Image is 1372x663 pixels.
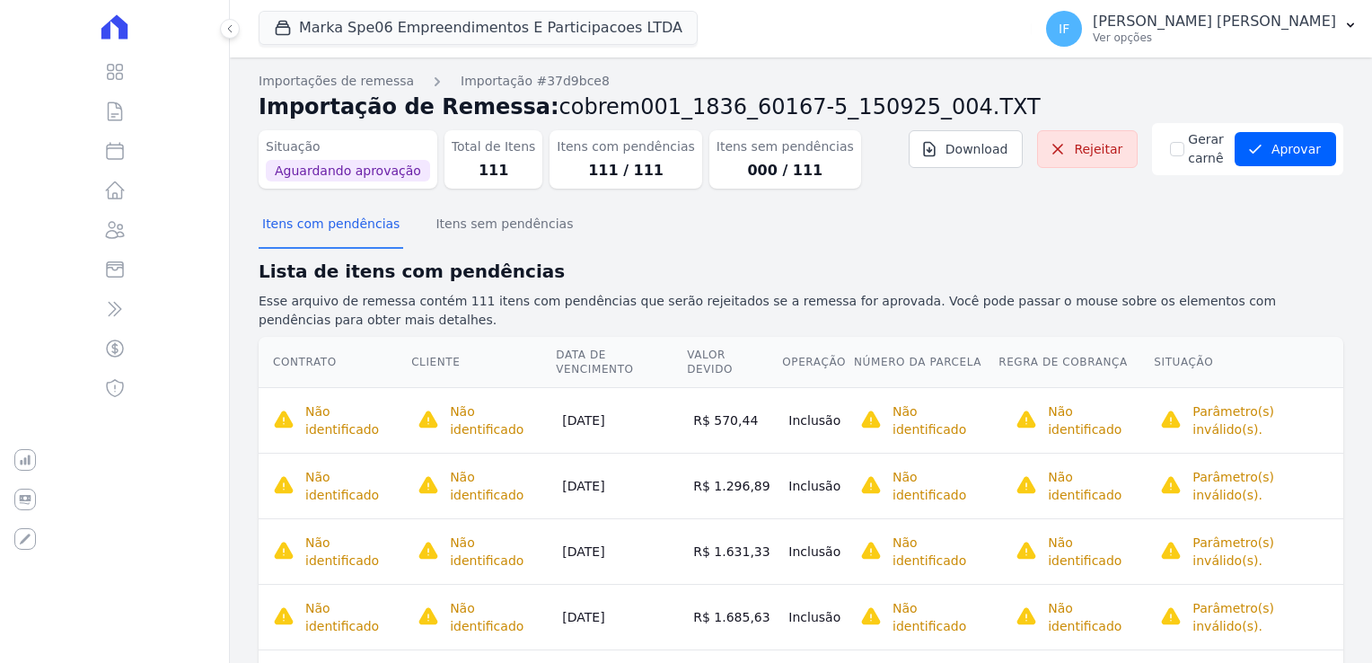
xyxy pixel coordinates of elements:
[305,534,403,570] p: Não identificado
[686,453,781,518] td: R$ 1.296,89
[305,599,403,635] p: Não identificado
[1048,402,1146,438] p: Não identificado
[893,534,990,570] p: Não identificado
[1048,468,1146,504] p: Não identificado
[555,387,686,453] td: [DATE]
[259,72,1343,91] nav: Breadcrumb
[686,518,781,584] td: R$ 1.631,33
[555,584,686,650] td: [DATE]
[717,160,854,181] dd: 000 / 111
[909,130,1024,168] a: Download
[781,387,853,453] td: Inclusão
[557,137,694,156] dt: Itens com pendências
[259,292,1343,330] p: Esse arquivo de remessa contém 111 itens com pendências que serão rejeitados se a remessa for apr...
[305,468,403,504] p: Não identificado
[893,599,990,635] p: Não identificado
[1192,402,1336,438] p: Parâmetro(s) inválido(s).
[781,518,853,584] td: Inclusão
[1093,31,1336,45] p: Ver opções
[1048,599,1146,635] p: Não identificado
[259,258,1343,285] h2: Lista de itens com pendências
[266,160,430,181] span: Aguardando aprovação
[853,337,998,388] th: Número da Parcela
[305,402,403,438] p: Não identificado
[259,202,403,249] button: Itens com pendências
[432,202,576,249] button: Itens sem pendências
[781,453,853,518] td: Inclusão
[452,137,536,156] dt: Total de Itens
[259,72,414,91] a: Importações de remessa
[266,137,430,156] dt: Situação
[450,468,548,504] p: Não identificado
[450,402,548,438] p: Não identificado
[259,337,410,388] th: Contrato
[781,584,853,650] td: Inclusão
[1235,132,1336,166] button: Aprovar
[1048,534,1146,570] p: Não identificado
[557,160,694,181] dd: 111 / 111
[893,468,990,504] p: Não identificado
[259,11,698,45] button: Marka Spe06 Empreendimentos E Participacoes LTDA
[893,402,990,438] p: Não identificado
[1188,130,1224,168] label: Gerar carnê
[998,337,1153,388] th: Regra de Cobrança
[461,72,610,91] a: Importação #37d9bce8
[686,584,781,650] td: R$ 1.685,63
[450,599,548,635] p: Não identificado
[259,91,1343,123] h2: Importação de Remessa:
[1192,468,1336,504] p: Parâmetro(s) inválido(s).
[555,453,686,518] td: [DATE]
[559,94,1041,119] span: cobrem001_1836_60167-5_150925_004.TXT
[1037,130,1138,168] a: Rejeitar
[410,337,555,388] th: Cliente
[555,518,686,584] td: [DATE]
[1192,534,1336,570] p: Parâmetro(s) inválido(s).
[717,137,854,156] dt: Itens sem pendências
[686,337,781,388] th: Valor devido
[1153,337,1343,388] th: Situação
[1093,13,1336,31] p: [PERSON_NAME] [PERSON_NAME]
[450,534,548,570] p: Não identificado
[686,387,781,453] td: R$ 570,44
[1192,599,1336,635] p: Parâmetro(s) inválido(s).
[781,337,853,388] th: Operação
[555,337,686,388] th: Data de Vencimento
[452,160,536,181] dd: 111
[1032,4,1372,54] button: IF [PERSON_NAME] [PERSON_NAME] Ver opções
[1059,22,1069,35] span: IF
